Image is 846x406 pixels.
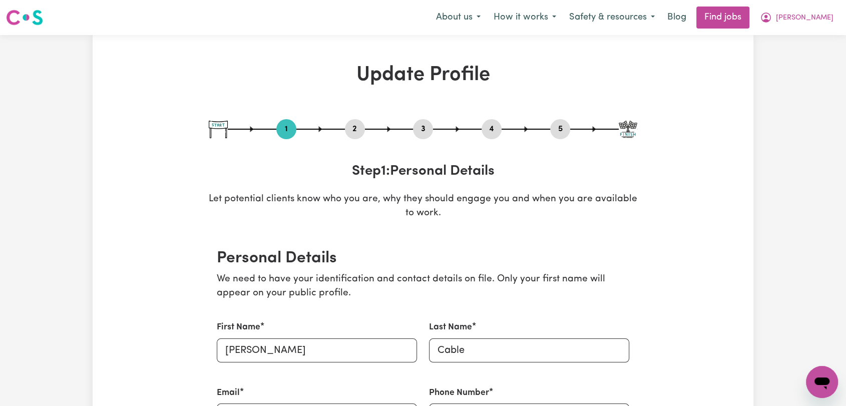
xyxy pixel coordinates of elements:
[217,272,629,301] p: We need to have your identification and contact details on file. Only your first name will appear...
[6,6,43,29] a: Careseekers logo
[696,7,749,29] a: Find jobs
[217,321,260,334] label: First Name
[776,13,833,24] span: [PERSON_NAME]
[661,7,692,29] a: Blog
[345,123,365,136] button: Go to step 2
[209,163,637,180] h3: Step 1 : Personal Details
[550,123,570,136] button: Go to step 5
[209,192,637,221] p: Let potential clients know who you are, why they should engage you and when you are available to ...
[429,321,472,334] label: Last Name
[413,123,433,136] button: Go to step 3
[217,249,629,268] h2: Personal Details
[209,63,637,87] h1: Update Profile
[6,9,43,27] img: Careseekers logo
[487,7,563,28] button: How it works
[563,7,661,28] button: Safety & resources
[429,386,489,399] label: Phone Number
[217,386,240,399] label: Email
[276,123,296,136] button: Go to step 1
[482,123,502,136] button: Go to step 4
[430,7,487,28] button: About us
[753,7,840,28] button: My Account
[806,366,838,398] iframe: Button to launch messaging window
